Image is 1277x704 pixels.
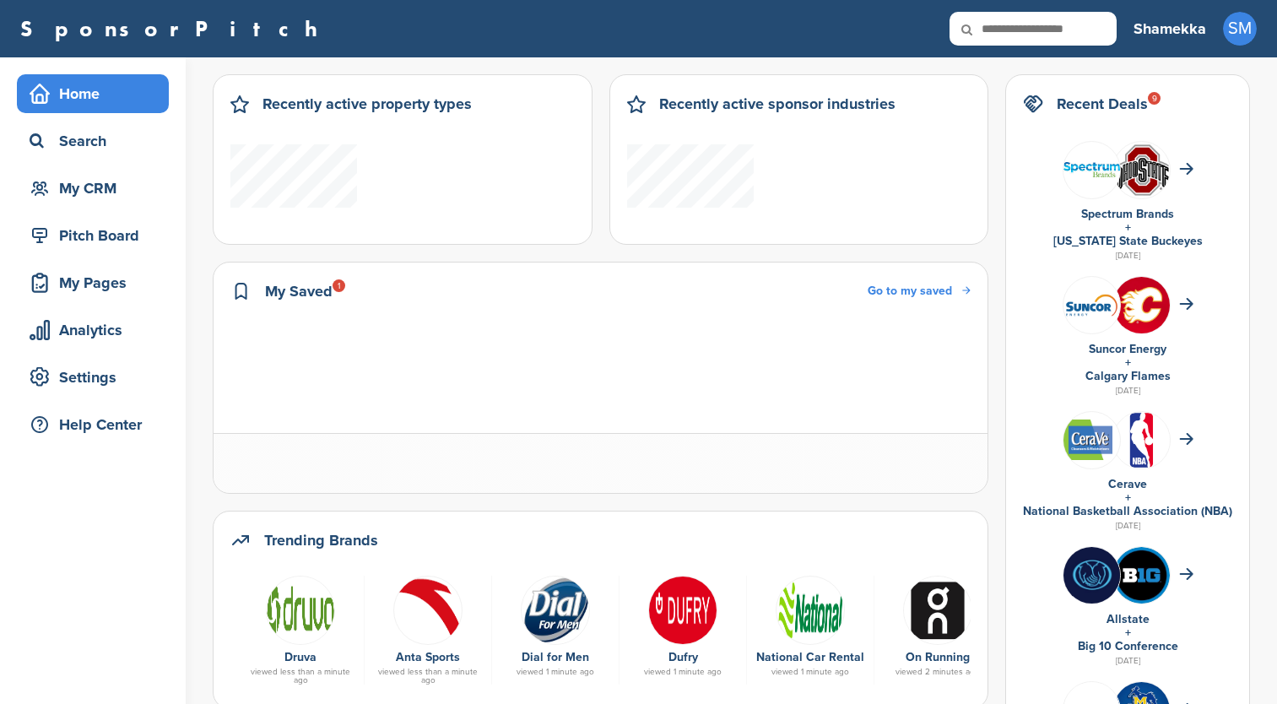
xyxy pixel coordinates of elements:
a: Shamekka [1134,10,1206,47]
div: Pitch Board [25,220,169,251]
a: Calgary Flames [1085,369,1171,383]
img: Dufry logo [648,576,717,645]
a: Cerave [1108,477,1147,491]
h2: Trending Brands [264,528,378,552]
div: Home [25,79,169,109]
a: Search [17,122,169,160]
div: viewed 1 minute ago [628,668,738,676]
a: + [1125,355,1131,370]
a: + [1125,625,1131,640]
a: Dufry [668,650,698,664]
a: On Running [906,650,970,664]
img: Data?1415805899 [1113,144,1170,197]
a: Dufry logo [628,576,738,643]
img: Bi wggbs 400x400 [1063,547,1120,604]
img: Druva logo 300 [266,576,335,645]
a: + [1125,220,1131,235]
a: SponsorPitch [20,18,328,40]
a: Druva logo 300 [246,576,355,643]
a: Data [755,576,865,643]
a: Dial for Men [522,650,589,664]
h3: Shamekka [1134,17,1206,41]
a: Help Center [17,405,169,444]
div: Settings [25,362,169,393]
img: 5qbfb61w 400x400 [1113,277,1170,333]
img: Eum25tej 400x400 [1113,547,1170,604]
a: [US_STATE] State Buckeyes [1053,234,1203,248]
img: Spectrum brands logo [1063,162,1120,178]
img: Data [776,576,845,645]
a: Analytics [17,311,169,349]
div: Search [25,126,169,156]
a: Pitch Board [17,216,169,255]
div: My Pages [25,268,169,298]
div: My CRM [25,173,169,203]
span: Go to my saved [868,284,952,298]
h2: Recent Deals [1057,92,1148,116]
a: My Pages [17,263,169,302]
div: [DATE] [1023,383,1232,398]
img: Data [521,576,590,645]
a: Allstate [1107,612,1150,626]
a: Home [17,74,169,113]
a: Data [373,576,483,643]
a: Spectrum Brands [1081,207,1174,221]
a: National Car Rental [756,650,864,664]
div: viewed less than a minute ago [373,668,483,685]
h2: Recently active sponsor industries [659,92,896,116]
a: Anta Sports [396,650,460,664]
span: SM [1223,12,1257,46]
div: [DATE] [1023,518,1232,533]
div: [DATE] [1023,248,1232,263]
a: Suncor Energy [1089,342,1166,356]
div: 9 [1148,92,1161,105]
a: Go to my saved [868,282,971,301]
a: Settings [17,358,169,397]
a: Big 10 Conference [1078,639,1178,653]
a: Druva [284,650,317,664]
div: Analytics [25,315,169,345]
a: Data [501,576,610,643]
div: viewed 1 minute ago [755,668,865,676]
h2: Recently active property types [262,92,472,116]
img: Data [1063,292,1120,318]
img: Data [393,576,463,645]
img: Data [1063,420,1120,460]
div: viewed less than a minute ago [246,668,355,685]
div: 1 [333,279,345,292]
h2: My Saved [265,279,333,303]
img: On [903,576,972,645]
a: On [883,576,993,643]
div: viewed 1 minute ago [501,668,610,676]
div: [DATE] [1023,653,1232,669]
a: My CRM [17,169,169,208]
div: viewed 2 minutes ago [883,668,993,676]
a: + [1125,490,1131,505]
a: National Basketball Association (NBA) [1023,504,1232,518]
img: Open uri20141112 64162 izwz7i?1415806587 [1113,412,1170,468]
div: Help Center [25,409,169,440]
